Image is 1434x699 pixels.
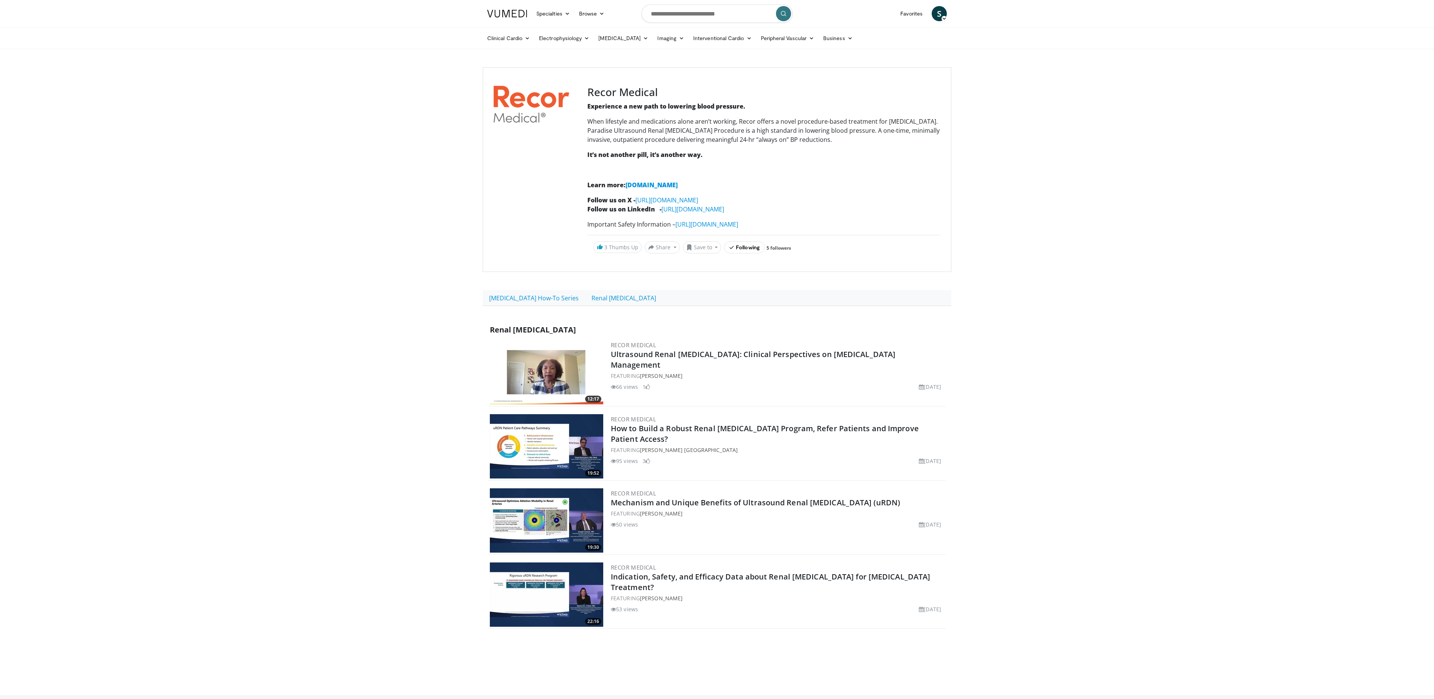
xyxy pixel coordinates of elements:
a: 19:30 [490,488,603,553]
span: 19:52 [585,470,601,477]
a: [PERSON_NAME] [640,372,683,379]
li: [DATE] [919,605,941,613]
a: [PERSON_NAME] [GEOGRAPHIC_DATA] [640,446,738,454]
a: 12:17 [490,340,603,404]
a: Favorites [896,6,927,21]
h3: Recor Medical [587,86,940,99]
div: FEATURING [611,509,944,517]
span: When lifestyle and medications alone aren’t working, Recor offers a novel procedure-based treatme... [587,117,940,144]
img: VuMedi Logo [487,10,527,17]
button: Following [724,241,765,253]
strong: Follow us on LinkedIn - [587,205,661,213]
img: db5eb954-b69d-40f8-a012-f5d3258e0349.300x170_q85_crop-smart_upscale.jpg [490,340,603,404]
a: Specialties [532,6,575,21]
img: 38e111c5-0eb9-45e2-9ceb-6fb298bcbcb0.300x170_q85_crop-smart_upscale.jpg [490,562,603,627]
a: Renal [MEDICAL_DATA] [585,290,663,306]
a: [URL][DOMAIN_NAME] [661,205,724,213]
span: 12:17 [585,396,601,402]
button: Save to [683,241,722,253]
li: [DATE] [919,457,941,465]
img: 58a5d6e1-2c1b-4f35-8a7a-3b2c6cc6a686.300x170_q85_crop-smart_upscale.jpg [490,414,603,478]
a: 5 followers [767,245,791,251]
li: 3 [643,457,650,465]
li: [DATE] [919,383,941,391]
li: 1 [643,383,650,391]
a: 19:52 [490,414,603,478]
li: 95 views [611,457,638,465]
button: Share [645,241,680,253]
li: [DATE] [919,520,941,528]
a: [DOMAIN_NAME] [626,181,678,189]
div: FEATURING [611,372,944,380]
strong: Learn more: [587,181,626,189]
a: [PERSON_NAME] [640,510,683,517]
strong: It’s not another pill, it’s another way. [587,151,703,159]
a: Imaging [653,31,689,46]
a: [URL][DOMAIN_NAME] [675,220,738,228]
li: 50 views [611,520,638,528]
a: Ultrasound Renal [MEDICAL_DATA]: Clinical Perspectives on [MEDICAL_DATA] Management [611,349,895,370]
a: Recor Medical [611,489,656,497]
div: FEATURING [611,594,944,602]
a: 22:16 [490,562,603,627]
a: Electrophysiology [534,31,594,46]
a: [MEDICAL_DATA] How-To Series [483,290,585,306]
a: Mechanism and Unique Benefits of Ultrasound Renal [MEDICAL_DATA] (uRDN) [611,497,900,508]
a: [PERSON_NAME] [640,595,683,602]
a: [URL][DOMAIN_NAME] [635,196,698,204]
a: How to Build a Robust Renal [MEDICAL_DATA] Program, Refer Patients and Improve Patient Access? [611,423,919,444]
a: S [932,6,947,21]
li: 53 views [611,605,638,613]
a: Browse [575,6,609,21]
a: Recor Medical [611,564,656,571]
a: Recor Medical [611,341,656,349]
a: Recor Medical [611,415,656,423]
strong: Experience a new path to lowering blood pressure. [587,102,745,110]
p: Important Safety Information – [587,220,940,229]
div: FEATURING [611,446,944,454]
a: Interventional Cardio [689,31,756,46]
span: Renal [MEDICAL_DATA] [490,325,576,335]
a: Peripheral Vascular [756,31,819,46]
span: 22:16 [585,618,601,625]
span: 3 [604,244,607,251]
strong: Follow us on X - [587,196,635,204]
a: Clinical Cardio [483,31,534,46]
img: aeeb1721-fe05-4f47-8cbf-41fa20b26116.300x170_q85_crop-smart_upscale.jpg [490,488,603,553]
a: Business [819,31,857,46]
a: [MEDICAL_DATA] [594,31,653,46]
a: 3 Thumbs Up [593,241,642,253]
span: 19:30 [585,544,601,551]
input: Search topics, interventions [641,5,793,23]
a: Indication, Safety, and Efficacy Data about Renal [MEDICAL_DATA] for [MEDICAL_DATA] Treatment? [611,572,930,592]
li: 66 views [611,383,638,391]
